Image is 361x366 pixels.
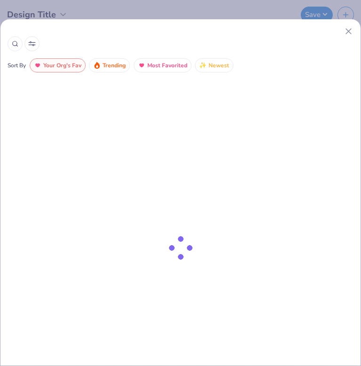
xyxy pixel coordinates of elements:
div: Sort By [8,61,26,70]
span: Your Org's Fav [43,60,81,71]
span: Trending [103,60,126,71]
img: most_fav.gif [34,62,41,69]
button: Your Org's Fav [30,58,86,72]
button: Trending [89,58,130,72]
img: most_fav.gif [138,62,145,69]
button: Newest [195,58,233,72]
span: Newest [209,60,229,71]
img: trending.gif [93,62,101,69]
button: Most Favorited [134,58,192,72]
img: newest.gif [199,62,207,69]
span: Most Favorited [147,60,187,71]
button: Sort Popup Button [24,36,40,51]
